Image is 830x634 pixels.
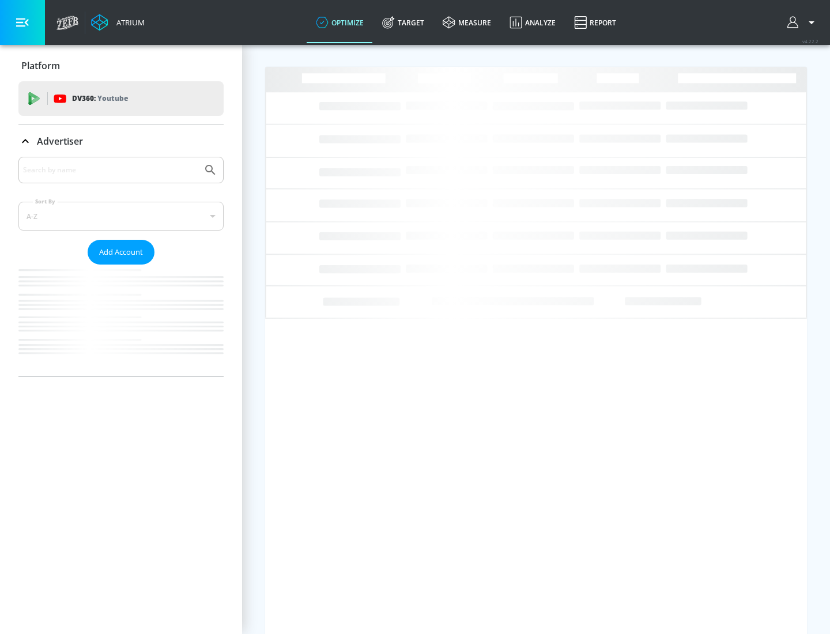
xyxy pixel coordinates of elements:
p: Platform [21,59,60,72]
div: Platform [18,50,224,82]
span: v 4.22.2 [802,38,818,44]
a: measure [433,2,500,43]
div: Advertiser [18,157,224,376]
div: DV360: Youtube [18,81,224,116]
input: Search by name [23,163,198,178]
label: Sort By [33,198,58,205]
a: Target [373,2,433,43]
a: Atrium [91,14,145,31]
a: Analyze [500,2,565,43]
div: A-Z [18,202,224,231]
div: Advertiser [18,125,224,157]
span: Add Account [99,246,143,259]
p: DV360: [72,92,128,105]
p: Advertiser [37,135,83,148]
nav: list of Advertiser [18,265,224,376]
p: Youtube [97,92,128,104]
button: Add Account [88,240,154,265]
div: Atrium [112,17,145,28]
a: Report [565,2,625,43]
a: optimize [307,2,373,43]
